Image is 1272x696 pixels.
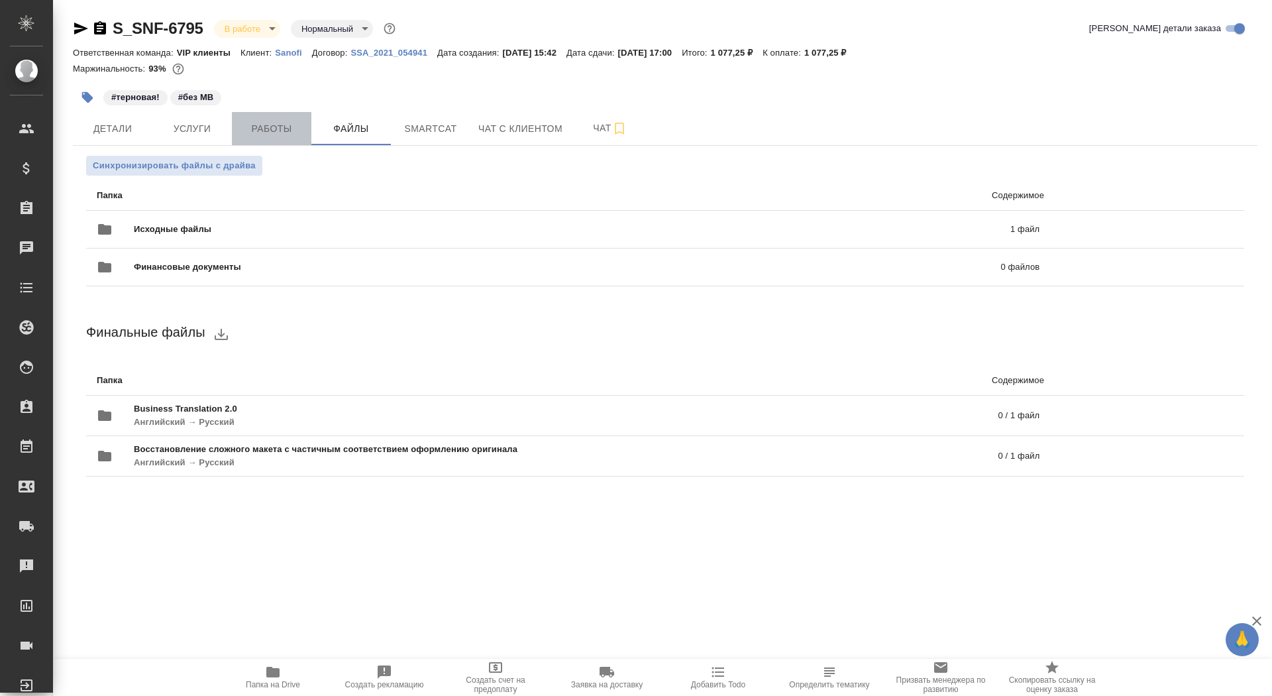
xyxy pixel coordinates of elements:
p: 1 077,25 ₽ [711,48,763,58]
button: Доп статусы указывают на важность/срочность заказа [381,20,398,37]
p: Английский → Русский [134,456,758,469]
span: Business Translation 2.0 [134,402,617,416]
p: [DATE] 17:00 [618,48,682,58]
div: В работе [214,20,280,38]
button: 64.00 RUB; [170,60,187,78]
button: Определить тематику [774,659,885,696]
p: Ответственная команда: [73,48,177,58]
span: Файлы [319,121,383,137]
p: Папка [97,189,557,202]
span: Скопировать ссылку на оценку заказа [1004,675,1100,694]
button: Скопировать ссылку на оценку заказа [996,659,1108,696]
button: Создать счет на предоплату [440,659,551,696]
button: Добавить тэг [73,83,102,112]
p: VIP клиенты [177,48,240,58]
button: Нормальный [297,23,357,34]
p: SSA_2021_054941 [350,48,437,58]
button: Создать рекламацию [329,659,440,696]
p: Клиент: [240,48,275,58]
button: folder [89,440,121,472]
button: folder [89,213,121,245]
div: В работе [291,20,373,38]
button: Скопировать ссылку для ЯМессенджера [73,21,89,36]
a: S_SNF-6795 [113,19,203,37]
button: В работе [221,23,264,34]
p: 1 077,25 ₽ [804,48,857,58]
span: Финальные файлы [86,325,205,339]
button: Папка на Drive [217,659,329,696]
button: folder [89,251,121,283]
p: Содержимое [557,374,1044,387]
span: Синхронизировать файлы с драйва [93,159,256,172]
svg: Подписаться [611,121,627,137]
span: Добавить Todo [691,680,745,689]
p: 0 / 1 файл [758,449,1040,463]
span: Исходные файлы [134,223,611,236]
p: Дата сдачи: [566,48,617,58]
span: Создать счет на предоплату [448,675,543,694]
span: Папка на Drive [246,680,300,689]
p: К оплате: [763,48,804,58]
button: download [205,318,237,350]
span: 🙏 [1231,626,1253,654]
p: [DATE] 15:42 [502,48,566,58]
span: Восстановление сложного макета с частичным соответствием оформлению оригинала [134,443,758,456]
a: SSA_2021_054941 [350,46,437,58]
button: 🙏 [1226,623,1259,656]
span: Призвать менеджера по развитию [893,675,988,694]
span: Создать рекламацию [345,680,424,689]
span: Заявка на доставку [571,680,643,689]
button: Синхронизировать файлы с драйва [86,156,262,176]
a: Sanofi [275,46,312,58]
span: [PERSON_NAME] детали заказа [1089,22,1221,35]
p: Маржинальность: [73,64,148,74]
p: 93% [148,64,169,74]
p: Дата создания: [437,48,502,58]
span: Детали [81,121,144,137]
button: Добавить Todo [662,659,774,696]
p: #терновая! [111,91,160,104]
button: Скопировать ссылку [92,21,108,36]
button: Заявка на доставку [551,659,662,696]
button: Призвать менеджера по развитию [885,659,996,696]
span: Smartcat [399,121,462,137]
p: 0 файлов [621,261,1039,274]
p: Содержимое [557,189,1044,202]
p: Итого: [682,48,710,58]
p: Договор: [312,48,351,58]
span: Чат [578,120,642,137]
span: Финансовые документы [134,261,621,274]
span: Чат с клиентом [478,121,562,137]
p: Папка [97,374,557,387]
button: folder [89,400,121,432]
span: Работы [240,121,303,137]
p: Английский → Русский [134,416,617,429]
p: 1 файл [611,223,1039,236]
p: Sanofi [275,48,312,58]
span: Услуги [160,121,224,137]
span: Определить тематику [789,680,869,689]
p: 0 / 1 файл [617,409,1039,422]
p: #без МВ [178,91,214,104]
